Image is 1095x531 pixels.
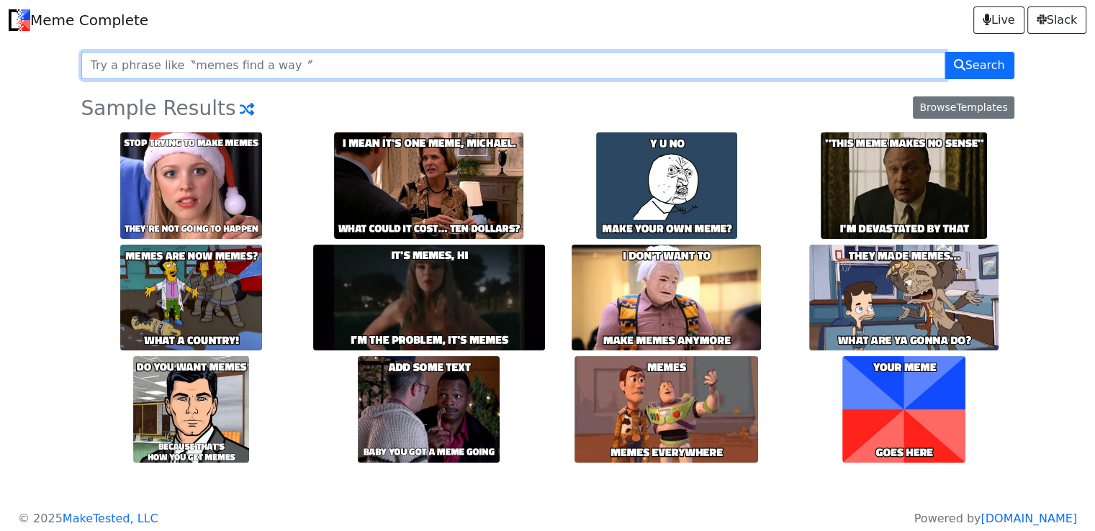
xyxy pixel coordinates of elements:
a: MakeTested, LLC [63,512,158,525]
img: because_that's_how_you_get_memes.jpg [133,356,249,463]
span: Search [954,57,1005,74]
button: Search [945,52,1014,79]
img: memes_everywhere.webp [574,356,758,463]
p: © 2025 [18,510,158,527]
img: baby_you_got_a_meme_going.jpg [358,356,500,463]
p: Powered by [914,510,1077,527]
span: Browse [919,101,956,113]
img: what_are_ya_gonna_do~q.webp [809,245,998,351]
span: Slack [1037,12,1077,29]
img: goes_here.jpg [842,356,966,463]
img: i'm_the_problem,_it's_memes.webp [313,245,545,351]
img: what_a_country!.jpg [120,245,262,351]
img: what_could_it_cost%E2%80%A6_ten_dollars~q.jpg [334,132,523,239]
img: make_your_own_meme~q.jpg [596,132,737,239]
span: Live [983,12,1015,29]
a: Slack [1027,6,1086,34]
a: Meme Complete [9,6,148,35]
input: Try a phrase like〝memes find a way〞 [81,52,945,79]
img: i'm_devastated_by_that.jpg [821,132,986,239]
a: BrowseTemplates [913,96,1014,119]
img: they're_not_going_to_happen.jpg [120,132,262,239]
a: Live [973,6,1024,34]
img: make_memes_anymore.jpg [572,245,760,351]
a: [DOMAIN_NAME] [981,512,1077,525]
img: Meme Complete [9,9,30,31]
h3: Sample Results [81,96,287,121]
